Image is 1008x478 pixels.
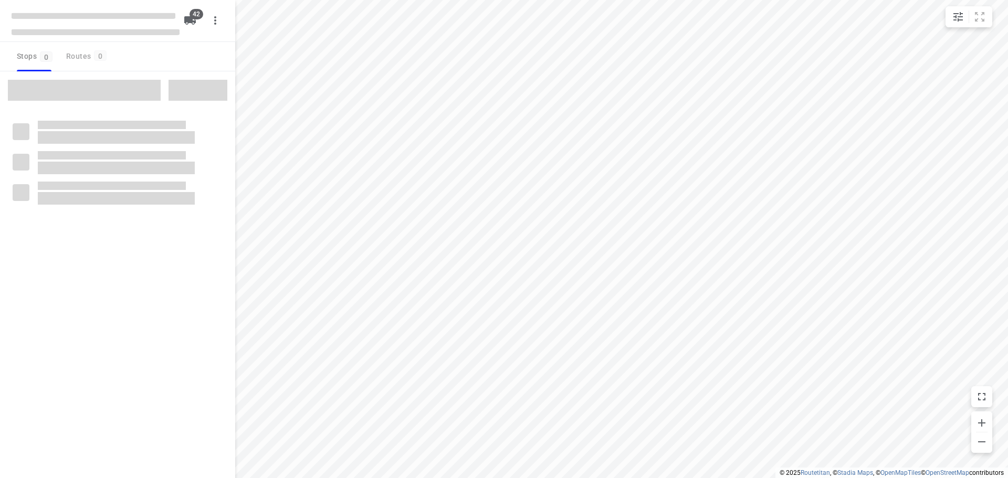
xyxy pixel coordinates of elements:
[946,6,992,27] div: small contained button group
[801,469,830,476] a: Routetitan
[880,469,921,476] a: OpenMapTiles
[837,469,873,476] a: Stadia Maps
[948,6,969,27] button: Map settings
[780,469,1004,476] li: © 2025 , © , © © contributors
[926,469,969,476] a: OpenStreetMap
